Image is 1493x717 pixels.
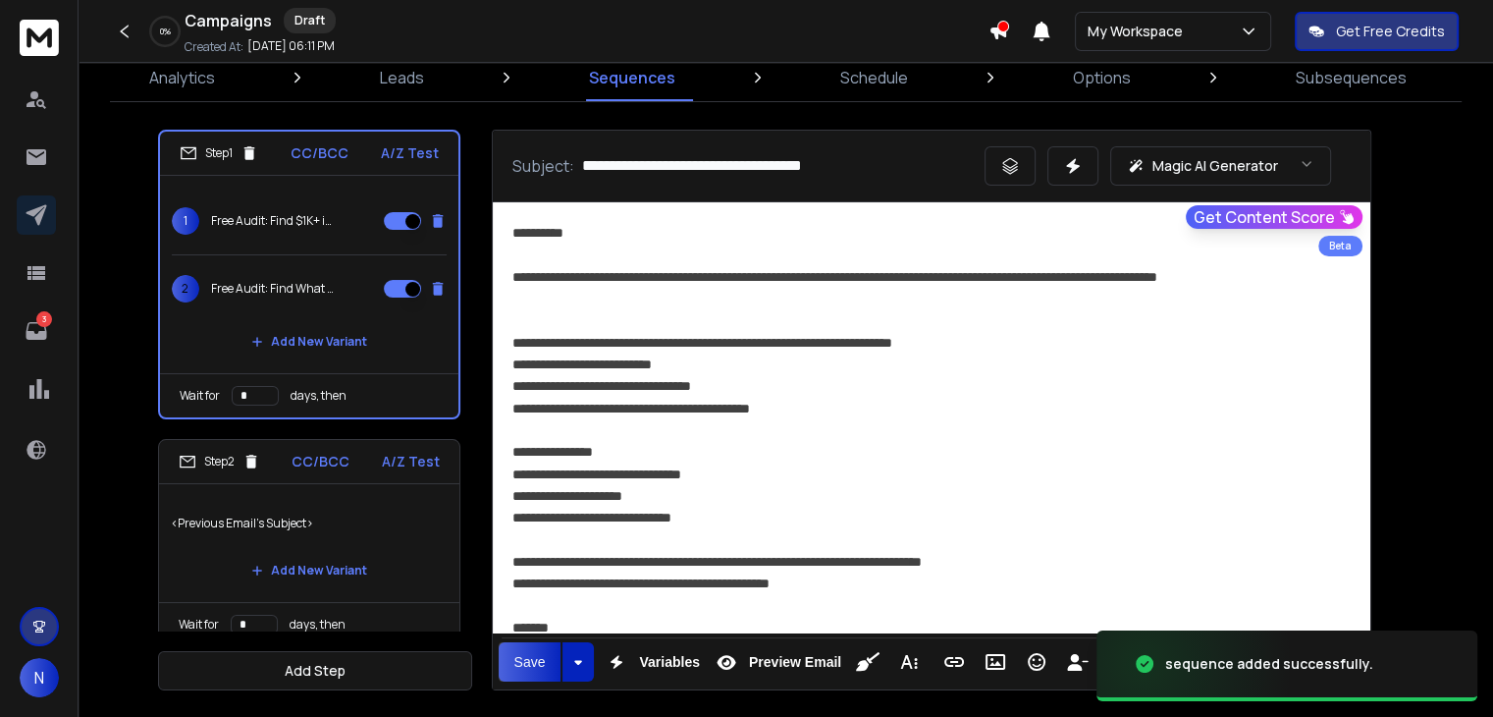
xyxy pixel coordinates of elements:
p: Subject: [512,154,574,178]
div: Beta [1318,236,1362,256]
p: Wait for [180,388,220,404]
p: A/Z Test [382,452,440,471]
p: Sequences [589,66,675,89]
button: Save [499,642,561,682]
p: CC/BCC [291,143,348,163]
button: Add Step [158,651,472,690]
p: <Previous Email's Subject> [171,496,448,551]
button: Insert Image (Ctrl+P) [977,642,1014,682]
li: Step1CC/BCCA/Z Test1Free Audit: Find $1K+ in Missed Leads2Free Audit: Find What You’re Missing in... [158,130,460,419]
p: Leads [380,66,424,89]
a: Subsequences [1284,54,1418,101]
p: My Workspace [1088,22,1191,41]
button: Insert Unsubscribe Link [1059,642,1096,682]
button: Variables [598,642,704,682]
button: Insert Link (Ctrl+K) [935,642,973,682]
button: Get Content Score [1186,205,1362,229]
p: Get Free Credits [1336,22,1445,41]
span: 2 [172,275,199,303]
li: Step2CC/BCCA/Z Test<Previous Email's Subject>Add New VariantWait fordays, then [158,439,460,647]
p: 0 % [160,26,171,37]
p: Created At: [185,39,243,55]
button: Add New Variant [236,322,383,361]
p: CC/BCC [292,452,349,471]
div: Step 2 [179,453,260,470]
span: Variables [635,654,704,671]
p: [DATE] 06:11 PM [247,38,335,54]
a: Sequences [577,54,687,101]
div: Step 1 [180,144,258,162]
span: Preview Email [745,654,845,671]
button: Magic AI Generator [1110,146,1331,186]
p: days, then [290,617,346,633]
button: N [20,658,59,697]
button: Add New Variant [236,551,383,590]
h1: Campaigns [185,9,272,32]
p: Free Audit: Find What You’re Missing in Your Ads [211,281,337,297]
p: Analytics [149,66,215,89]
div: Draft [284,8,336,33]
p: A/Z Test [381,143,439,163]
button: Clean HTML [849,642,886,682]
p: days, then [291,388,347,404]
a: 3 [17,311,56,351]
button: Get Free Credits [1295,12,1459,51]
button: Preview Email [708,642,845,682]
p: Wait for [179,617,219,633]
p: Schedule [840,66,908,89]
a: Leads [368,54,436,101]
a: Options [1061,54,1143,101]
button: Emoticons [1018,642,1055,682]
div: sequence added successfully. [1165,654,1373,674]
a: Schedule [828,54,920,101]
button: More Text [890,642,928,682]
span: 1 [172,207,199,235]
p: Options [1073,66,1131,89]
p: Subsequences [1296,66,1407,89]
p: Magic AI Generator [1152,156,1278,176]
p: 3 [36,311,52,327]
p: Free Audit: Find $1K+ in Missed Leads [211,213,337,229]
a: Analytics [137,54,227,101]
